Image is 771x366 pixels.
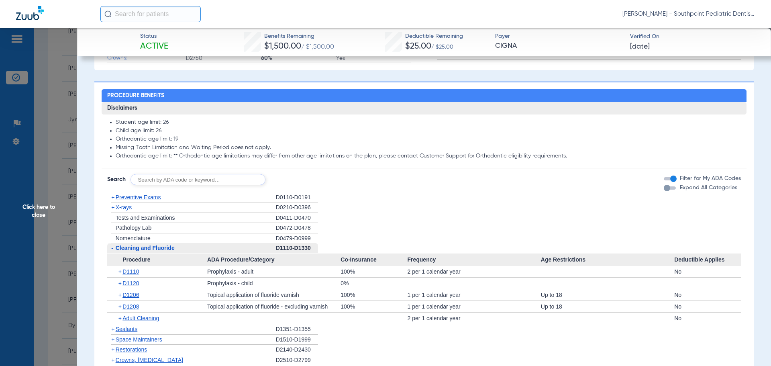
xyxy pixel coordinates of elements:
div: No [674,313,741,324]
h2: Procedure Benefits [102,89,747,102]
span: Benefits Remaining [264,32,334,41]
span: Sealants [116,326,137,332]
span: + [118,313,123,324]
span: + [111,194,114,200]
span: Deductible Remaining [405,32,463,41]
span: D1208 [122,303,139,310]
span: Adult Cleaning [122,315,159,321]
img: Search Icon [104,10,112,18]
span: D1120 [122,280,139,286]
div: No [674,301,741,312]
div: D1510-D1999 [276,335,318,345]
span: + [111,326,114,332]
input: Search for patients [100,6,201,22]
span: - [111,245,113,251]
div: Up to 18 [541,301,674,312]
span: Pathology Lab [116,225,152,231]
span: + [111,346,114,353]
span: Cleaning and Fluoride [116,245,175,251]
div: Topical application of fluoride varnish [207,289,341,301]
div: D0110-D0191 [276,192,318,203]
div: D1110-D1330 [276,243,318,254]
span: D1110 [122,268,139,275]
span: Yes [336,54,411,62]
span: Payer [495,32,623,41]
span: + [111,357,114,363]
div: D0472-D0478 [276,223,318,233]
span: Deductible Applies [674,254,741,266]
span: [PERSON_NAME] - Southpoint Pediatric Dentistry [622,10,755,18]
span: Crowns, [MEDICAL_DATA] [116,357,183,363]
label: Filter for My ADA Codes [678,174,741,183]
div: 100% [341,301,407,312]
span: Space Maintainers [116,336,162,343]
span: / $1,500.00 [301,44,334,50]
span: Search [107,176,126,184]
input: Search by ADA code or keyword… [131,174,265,185]
div: Prophylaxis - child [207,278,341,289]
li: Orthodontic age limit: ** Orthodontic age limitations may differ from other age limitations on th... [116,153,741,160]
div: 100% [341,266,407,277]
div: No [674,289,741,301]
span: + [118,266,123,277]
li: Missing Tooth Limitation and Waiting Period does not apply. [116,144,741,151]
div: D1351-D1355 [276,324,318,335]
li: Student age limit: 26 [116,119,741,126]
div: 1 per 1 calendar year [407,289,541,301]
span: CIGNA [495,41,623,51]
div: Prophylaxis - adult [207,266,341,277]
div: D2510-D2799 [276,355,318,366]
span: $1,500.00 [264,42,301,51]
div: D2140-D2430 [276,345,318,355]
li: Child age limit: 26 [116,127,741,135]
span: D2750 [186,54,261,62]
span: ADA Procedure/Category [207,254,341,266]
span: Preventive Exams [116,194,161,200]
span: X-rays [116,204,132,211]
h3: Disclaimers [102,102,747,115]
span: + [118,301,123,312]
span: Crowns: [107,54,186,62]
span: D1206 [122,292,139,298]
div: Topical application of fluoride - excluding varnish [207,301,341,312]
span: + [111,204,114,211]
span: Co-Insurance [341,254,407,266]
span: Verified On [630,33,758,41]
span: / $25.00 [431,44,453,50]
div: 2 per 1 calendar year [407,266,541,277]
div: 1 per 1 calendar year [407,301,541,312]
span: Frequency [407,254,541,266]
span: Status [140,32,168,41]
iframe: Chat Widget [731,327,771,366]
div: No [674,266,741,277]
span: + [111,336,114,343]
span: Age Restrictions [541,254,674,266]
div: 100% [341,289,407,301]
span: $25.00 [405,42,431,51]
span: + [118,289,123,301]
img: Zuub Logo [16,6,44,20]
div: 0% [341,278,407,289]
span: 60% [261,54,336,62]
span: [DATE] [630,42,650,52]
span: Procedure [107,254,207,266]
div: D0411-D0470 [276,213,318,223]
span: Active [140,41,168,52]
div: D0479-D0999 [276,233,318,243]
span: Nomenclature [116,235,151,241]
li: Orthodontic age limit: 19 [116,136,741,143]
span: Tests and Examinations [116,215,175,221]
span: Restorations [116,346,147,353]
div: D0210-D0396 [276,202,318,213]
div: 2 per 1 calendar year [407,313,541,324]
div: Up to 18 [541,289,674,301]
span: Expand All Categories [680,185,737,190]
span: + [118,278,123,289]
